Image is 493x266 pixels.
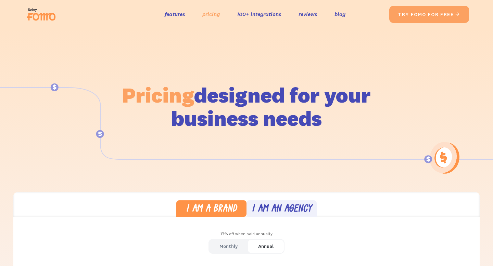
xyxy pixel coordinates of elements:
div: Monthly [219,241,238,251]
div: Annual [258,241,274,251]
div: I am an agency [252,204,312,214]
a: 100+ integrations [237,9,281,19]
a: try fomo for free [389,6,469,23]
div: I am a brand [186,204,237,214]
a: reviews [299,9,317,19]
div: 17% off when paid annually [13,229,480,239]
span: Pricing [122,82,194,108]
h1: designed for your business needs [122,83,371,130]
a: features [165,9,185,19]
a: pricing [202,9,220,19]
span:  [455,11,460,17]
a: blog [334,9,345,19]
